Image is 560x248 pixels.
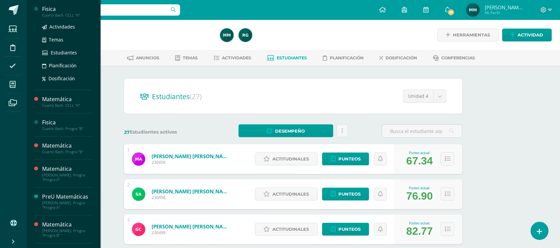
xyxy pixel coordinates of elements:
[42,165,93,182] a: Matemática[PERSON_NAME]. Progra "Progra A"
[42,49,93,56] a: Estudiantes
[42,119,93,126] div: Fisica
[502,29,552,41] a: Actividad
[273,223,309,235] span: Actitudinales
[408,90,429,102] span: Unidad 4
[42,126,93,131] div: Cuarto Bach. Progra "B"
[42,228,93,238] div: [PERSON_NAME]. Progra "Progra B"
[338,188,361,200] span: Punteos
[42,5,93,13] div: Fisica
[49,24,75,30] span: Actividades
[152,188,231,195] a: [PERSON_NAME] [PERSON_NAME]
[42,23,93,31] a: Actividades
[338,153,361,165] span: Punteos
[42,62,93,69] a: Planificación
[136,55,160,60] span: Anuncios
[330,55,364,60] span: Planificación
[442,55,475,60] span: Conferencias
[51,49,77,56] span: Estudiantes
[42,95,93,103] div: Matemática
[42,95,93,108] a: MatemáticaCuarto Bach. CCLL "A"
[255,153,318,165] a: Actitudinales
[132,153,145,166] img: 593660e7676ccb7ad61aab6d087540d1.png
[183,55,198,60] span: Temas
[485,4,525,11] span: [PERSON_NAME] de [PERSON_NAME]
[380,53,417,63] a: Dosificación
[273,188,309,200] span: Actitudinales
[124,129,205,135] label: Estudiantes activos
[322,153,369,165] a: Punteos
[31,4,180,16] input: Busca un usuario...
[42,165,93,173] div: Matemática
[403,90,446,102] a: Unidad 4
[49,62,77,69] span: Planificación
[255,188,318,201] a: Actitudinales
[42,13,93,18] div: Cuarto Bach. CCLL "A"
[466,3,480,17] img: 1eb62c5f52af67772d86aeebb57c5bc6.png
[152,223,231,230] a: [PERSON_NAME] [PERSON_NAME]
[323,53,364,63] a: Planificación
[42,142,93,150] div: Matemática
[214,53,251,63] a: Actividades
[132,188,145,201] img: d5be34abdb38ed0cd704d1fe0d77f296.png
[152,92,202,101] span: Estudiantes
[175,53,198,63] a: Temas
[127,53,160,63] a: Anuncios
[322,223,369,236] a: Punteos
[152,195,231,200] span: 230458
[338,223,361,235] span: Punteos
[406,190,433,202] div: 76.90
[127,148,130,152] div: 1
[152,230,231,235] span: 230499
[239,124,333,137] a: Desempeño
[52,27,212,36] h1: Matemática
[42,173,93,182] div: [PERSON_NAME]. Progra "Progra A"
[42,193,93,201] div: PreU Matemáticas
[42,119,93,131] a: FisicaCuarto Bach. Progra "B"
[406,221,433,225] div: Punteo actual:
[152,153,231,159] a: [PERSON_NAME] [PERSON_NAME]
[42,201,93,210] div: [PERSON_NAME]. Progra "Progra A"
[42,150,93,154] div: Cuarto Bach. Progra "B"
[42,103,93,108] div: Cuarto Bach. CCLL "A"
[49,36,63,43] span: Temas
[433,53,475,63] a: Conferencias
[406,186,433,190] div: Punteo actual:
[485,10,525,16] span: Mi Perfil
[127,183,130,187] div: 2
[322,188,369,201] a: Punteos
[42,75,93,82] a: Dosificación
[267,53,307,63] a: Estudiantes
[382,125,462,138] input: Busca el estudiante aquí...
[438,29,499,41] a: Herramientas
[273,153,309,165] span: Actitudinales
[124,129,130,135] span: 27
[239,29,252,42] img: e044b199acd34bf570a575bac584e1d1.png
[190,92,202,101] span: (27)
[42,142,93,154] a: MatemáticaCuarto Bach. Progra "B"
[453,29,490,41] span: Herramientas
[448,9,455,16] span: 67
[406,225,433,237] div: 82.77
[42,5,93,18] a: FisicaCuarto Bach. CCLL "A"
[48,75,75,82] span: Dosificación
[42,36,93,43] a: Temas
[42,221,93,238] a: Matemática[PERSON_NAME]. Progra "Progra B"
[52,36,212,43] div: Cuarto Bach. CCLL 'A'
[220,29,234,42] img: 1eb62c5f52af67772d86aeebb57c5bc6.png
[42,193,93,210] a: PreU Matemáticas[PERSON_NAME]. Progra "Progra A"
[406,151,433,155] div: Punteo actual:
[518,29,543,41] span: Actividad
[132,223,145,236] img: 2bbe05ef2bf9d8f7a0afe9213673b429.png
[275,125,305,137] span: Desempeño
[277,55,307,60] span: Estudiantes
[222,55,251,60] span: Actividades
[127,218,130,222] div: 3
[152,159,231,165] span: 230456
[386,55,417,60] span: Dosificación
[406,155,433,167] div: 67.34
[255,223,318,236] a: Actitudinales
[42,221,93,228] div: Matemática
